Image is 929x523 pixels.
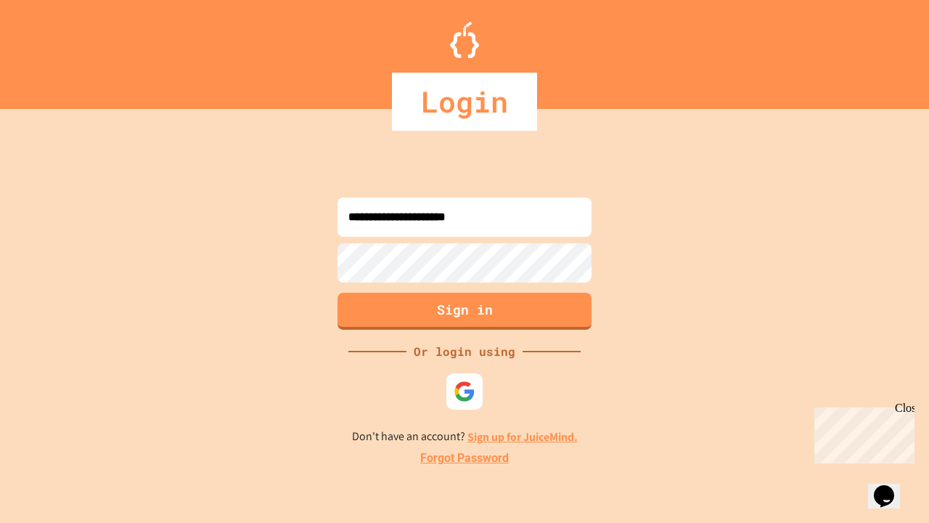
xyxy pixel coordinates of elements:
img: google-icon.svg [454,381,475,402]
img: Logo.svg [450,22,479,58]
iframe: chat widget [868,465,914,508]
div: Chat with us now!Close [6,6,100,92]
a: Sign up for JuiceMind. [467,429,578,445]
button: Sign in [337,293,592,330]
div: Or login using [406,343,523,360]
div: Login [392,73,537,131]
a: Forgot Password [420,450,509,467]
p: Don't have an account? [352,428,578,446]
iframe: chat widget [809,402,914,463]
